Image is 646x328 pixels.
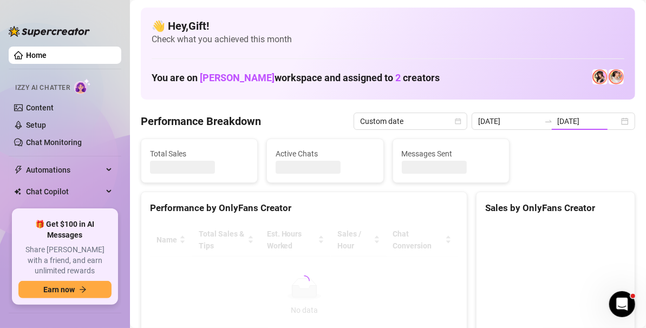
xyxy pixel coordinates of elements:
span: Chat Copilot [26,183,103,200]
div: Performance by OnlyFans Creator [150,201,458,215]
div: Sales by OnlyFans Creator [485,201,626,215]
span: swap-right [544,117,553,126]
span: Total Sales [150,148,249,160]
span: loading [298,274,311,287]
span: to [544,117,553,126]
img: Chat Copilot [14,188,21,195]
img: Holly [592,69,608,84]
h4: Performance Breakdown [141,114,261,129]
h4: 👋 Hey, Gift ! [152,18,624,34]
span: Messages Sent [402,148,500,160]
span: Custom date [360,113,461,129]
span: arrow-right [79,286,87,293]
input: End date [557,115,619,127]
img: AI Chatter [74,78,91,94]
iframe: Intercom live chat [609,291,635,317]
span: Automations [26,161,103,179]
span: [PERSON_NAME] [200,72,275,83]
span: Check what you achieved this month [152,34,624,45]
h1: You are on workspace and assigned to creators [152,72,440,84]
span: thunderbolt [14,166,23,174]
img: 𝖍𝖔𝖑𝖑𝖞 [609,69,624,84]
span: Share [PERSON_NAME] with a friend, and earn unlimited rewards [18,245,112,277]
a: Chat Monitoring [26,138,82,147]
a: Content [26,103,54,112]
a: Setup [26,121,46,129]
button: Earn nowarrow-right [18,281,112,298]
span: Active Chats [276,148,374,160]
input: Start date [478,115,540,127]
span: 🎁 Get $100 in AI Messages [18,219,112,240]
img: logo-BBDzfeDw.svg [9,26,90,37]
span: Izzy AI Chatter [15,83,70,93]
span: Earn now [43,285,75,294]
a: Home [26,51,47,60]
span: calendar [455,118,461,124]
span: 2 [395,72,401,83]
